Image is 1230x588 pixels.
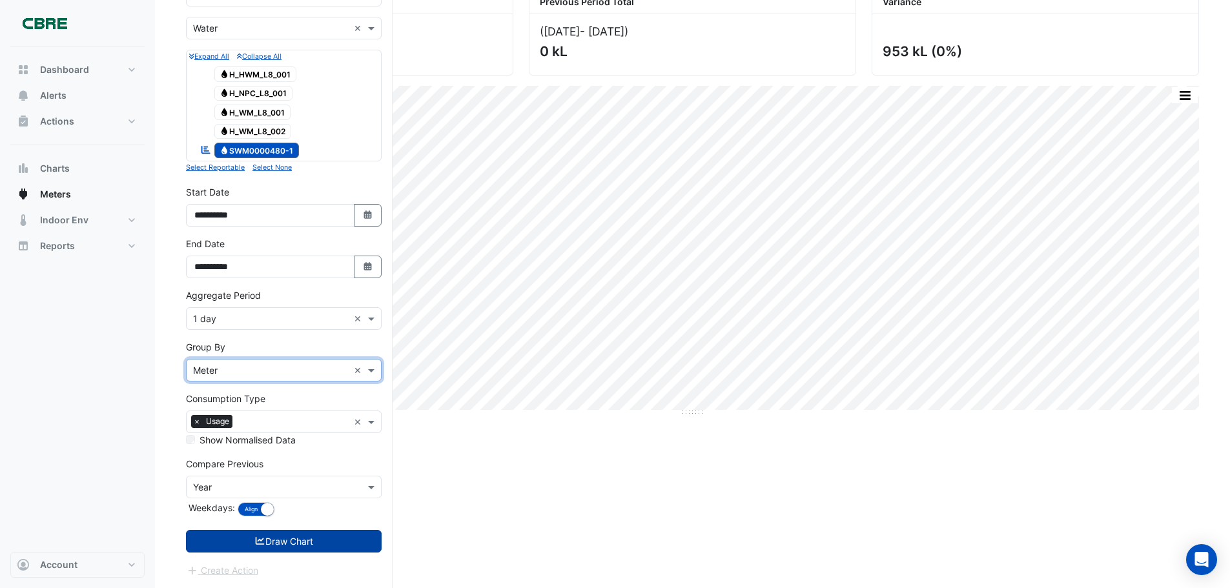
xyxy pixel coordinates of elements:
span: Clear [354,363,365,377]
button: Alerts [10,83,145,108]
small: Select Reportable [186,163,245,172]
app-icon: Alerts [17,89,30,102]
app-icon: Reports [17,239,30,252]
button: Actions [10,108,145,134]
app-icon: Meters [17,188,30,201]
small: Collapse All [237,52,282,61]
fa-icon: Select Date [362,261,374,272]
span: Clear [354,312,365,325]
span: H_WM_L8_001 [214,105,291,120]
span: H_NPC_L8_001 [214,86,293,101]
button: Meters [10,181,145,207]
fa-icon: Water [220,127,229,136]
label: Group By [186,340,225,354]
div: Open Intercom Messenger [1186,544,1217,575]
span: Reports [40,239,75,252]
button: Dashboard [10,57,145,83]
span: Clear [354,415,365,429]
button: Charts [10,156,145,181]
div: 0 kL [540,43,843,59]
button: Indoor Env [10,207,145,233]
app-icon: Charts [17,162,30,175]
fa-icon: Select Date [362,210,374,221]
button: Select Reportable [186,161,245,173]
label: End Date [186,237,225,250]
button: Reports [10,233,145,259]
button: Expand All [189,50,229,62]
div: 953 kL (0%) [883,43,1185,59]
fa-icon: Water [220,69,229,79]
span: Usage [203,415,232,428]
span: Actions [40,115,74,128]
span: Dashboard [40,63,89,76]
fa-icon: Water [220,88,229,98]
span: H_HWM_L8_001 [214,66,297,82]
label: Weekdays: [186,501,235,514]
span: Indoor Env [40,214,88,227]
label: Consumption Type [186,392,265,405]
img: Company Logo [15,10,74,36]
span: × [191,415,203,428]
span: Clear [354,21,365,35]
span: Alerts [40,89,67,102]
app-escalated-ticket-create-button: Please draw the charts first [186,564,259,575]
fa-icon: Water [220,107,229,117]
button: Select None [252,161,292,173]
app-icon: Indoor Env [17,214,30,227]
button: Collapse All [237,50,282,62]
span: SWM0000480-1 [214,143,300,158]
small: Expand All [189,52,229,61]
app-icon: Dashboard [17,63,30,76]
span: - [DATE] [580,25,624,38]
fa-icon: Reportable [200,144,212,155]
fa-icon: Water [220,145,229,155]
span: Charts [40,162,70,175]
label: Aggregate Period [186,289,261,302]
div: ([DATE] ) [540,25,845,38]
button: More Options [1172,87,1198,103]
small: Select None [252,163,292,172]
label: Compare Previous [186,457,263,471]
button: Draw Chart [186,530,382,553]
label: Show Normalised Data [200,433,296,447]
span: Account [40,558,77,571]
span: H_WM_L8_002 [214,124,292,139]
app-icon: Actions [17,115,30,128]
span: Meters [40,188,71,201]
label: Start Date [186,185,229,199]
button: Account [10,552,145,578]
